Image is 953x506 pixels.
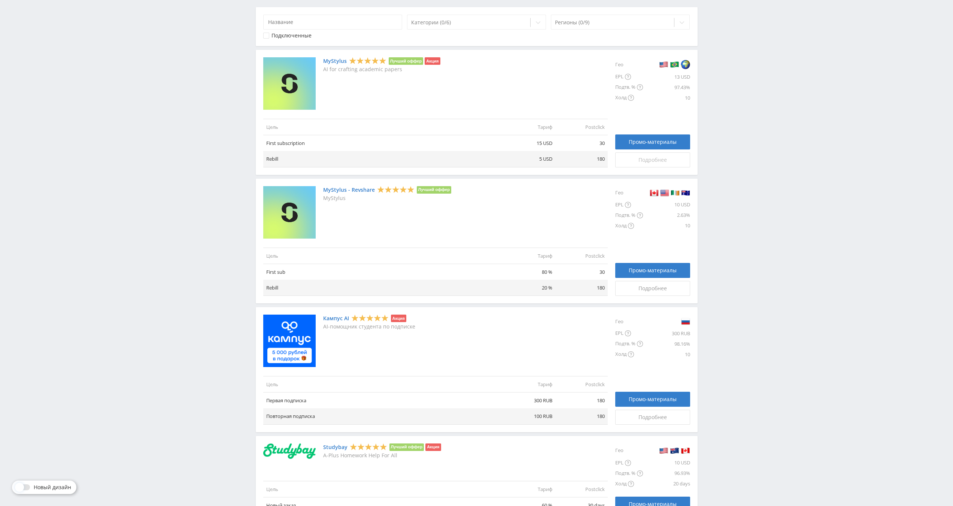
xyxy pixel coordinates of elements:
td: 180 [555,393,608,409]
p: AI for crafting academic papers [323,66,440,72]
div: Подтв. % [615,468,643,479]
div: Гео [615,186,643,200]
input: Название [263,15,403,30]
img: Кампус AI [263,315,316,367]
td: 30 [555,264,608,280]
div: Холд [615,349,643,360]
div: 20 days [643,479,690,489]
div: EPL [615,458,643,468]
li: Акция [425,443,441,451]
div: 10 [643,93,690,103]
a: MyStylus - Revshare [323,187,375,193]
p: A-Plus Homework Help For All [323,452,441,458]
td: First sub [263,264,503,280]
span: Промо-материалы [629,139,677,145]
div: 98.16% [643,339,690,349]
td: Тариф [503,248,555,264]
div: Гео [615,315,643,328]
td: 80 % [503,264,555,280]
td: 300 RUB [503,393,555,409]
span: Новый дизайн [34,484,71,490]
a: Промо-материалы [615,263,690,278]
span: Подробнее [638,414,667,420]
img: MyStylus - Revshare [263,186,316,239]
td: 30 [555,135,608,151]
a: Промо-материалы [615,134,690,149]
div: 96.93% [643,468,690,479]
td: Тариф [503,481,555,497]
td: 180 [555,408,608,424]
a: Промо-материалы [615,392,690,407]
div: Холд [615,221,643,231]
li: Лучший оффер [389,57,424,65]
a: Studybay [323,444,347,450]
span: Промо-материалы [629,396,677,402]
a: MyStylus [323,58,347,64]
div: 10 USD [643,458,690,468]
img: Studybay [263,443,316,459]
img: MyStylus [263,57,316,110]
td: 100 RUB [503,408,555,424]
div: 300 RUB [643,328,690,339]
td: Цель [263,119,503,135]
div: 2.63% [643,210,690,221]
td: Тариф [503,376,555,393]
span: Подробнее [638,157,667,163]
div: Гео [615,443,643,458]
td: 180 [555,280,608,296]
div: Холд [615,479,643,489]
p: AI-помощник студента по подписке [323,324,415,330]
div: 10 [643,221,690,231]
div: EPL [615,72,643,82]
a: Подробнее [615,410,690,425]
td: Postclick [555,248,608,264]
div: EPL [615,200,643,210]
td: Цель [263,481,503,497]
div: Подтв. % [615,210,643,221]
td: First subscription [263,135,503,151]
div: Подключенные [271,33,312,39]
td: Повторная подписка [263,408,503,424]
td: 180 [555,151,608,167]
div: Гео [615,57,643,72]
td: Первая подписка [263,393,503,409]
span: Подробнее [638,285,667,291]
li: Акция [425,57,440,65]
li: Акция [391,315,406,322]
div: 13 USD [643,72,690,82]
div: Холд [615,93,643,103]
td: Rebill [263,280,503,296]
div: 5 Stars [377,185,415,193]
div: 10 USD [643,200,690,210]
td: 20 % [503,280,555,296]
td: Postclick [555,376,608,393]
div: 5 Stars [350,443,387,451]
p: MyStylus [323,195,452,201]
a: Кампус AI [323,315,349,321]
div: 10 [643,349,690,360]
td: Цель [263,248,503,264]
td: Rebill [263,151,503,167]
a: Подробнее [615,281,690,296]
span: Промо-материалы [629,267,677,273]
div: 5 Stars [351,314,389,322]
li: Лучший оффер [389,443,424,451]
div: Подтв. % [615,339,643,349]
td: Postclick [555,481,608,497]
td: 5 USD [503,151,555,167]
div: Подтв. % [615,82,643,93]
div: EPL [615,328,643,339]
td: Цель [263,376,503,393]
a: Подробнее [615,152,690,167]
td: Postclick [555,119,608,135]
td: 15 USD [503,135,555,151]
td: Тариф [503,119,555,135]
div: 5 Stars [349,57,386,65]
li: Лучший оффер [417,186,452,194]
div: 97.43% [643,82,690,93]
